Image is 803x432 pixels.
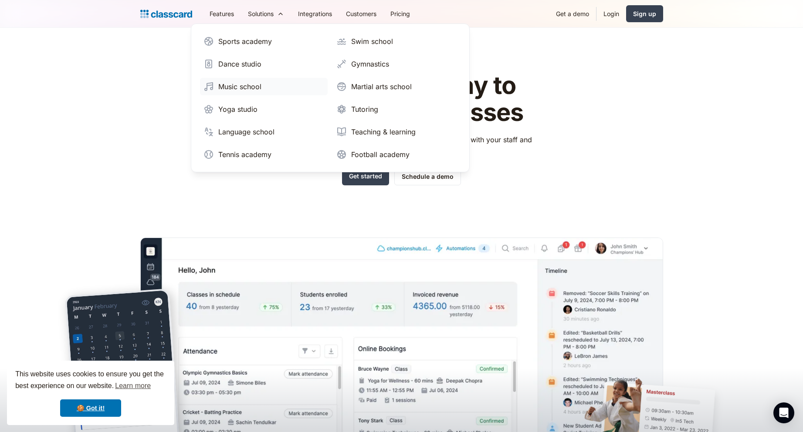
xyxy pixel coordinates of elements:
[218,127,274,137] div: Language school
[200,55,328,73] a: Dance studio
[351,127,416,137] div: Teaching & learning
[203,4,241,23] a: Features
[291,4,339,23] a: Integrations
[549,4,596,23] a: Get a demo
[114,379,152,392] a: learn more about cookies
[351,81,412,92] div: Martial arts school
[60,399,121,417] a: dismiss cookie message
[218,36,272,47] div: Sports academy
[218,149,271,160] div: Tennis academy
[333,78,461,95] a: Martial arts school
[218,59,261,69] div: Dance studio
[241,4,291,23] div: Solutions
[333,33,461,50] a: Swim school
[596,4,626,23] a: Login
[333,100,461,118] a: Tutoring
[200,146,328,163] a: Tennis academy
[200,78,328,95] a: Music school
[351,36,393,47] div: Swim school
[351,104,378,114] div: Tutoring
[248,9,274,18] div: Solutions
[339,4,383,23] a: Customers
[218,104,258,114] div: Yoga studio
[15,369,166,392] span: This website uses cookies to ensure you get the best experience on our website.
[333,146,461,163] a: Football academy
[342,167,389,185] a: Get started
[7,361,174,425] div: cookieconsent
[218,81,261,92] div: Music school
[191,23,470,172] nav: Solutions
[394,167,461,185] a: Schedule a demo
[351,59,389,69] div: Gymnastics
[200,33,328,50] a: Sports academy
[200,100,328,118] a: Yoga studio
[626,5,663,22] a: Sign up
[633,9,656,18] div: Sign up
[383,4,417,23] a: Pricing
[140,8,192,20] a: home
[773,402,794,423] div: Open Intercom Messenger
[333,123,461,141] a: Teaching & learning
[351,149,410,160] div: Football academy
[200,123,328,141] a: Language school
[333,55,461,73] a: Gymnastics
